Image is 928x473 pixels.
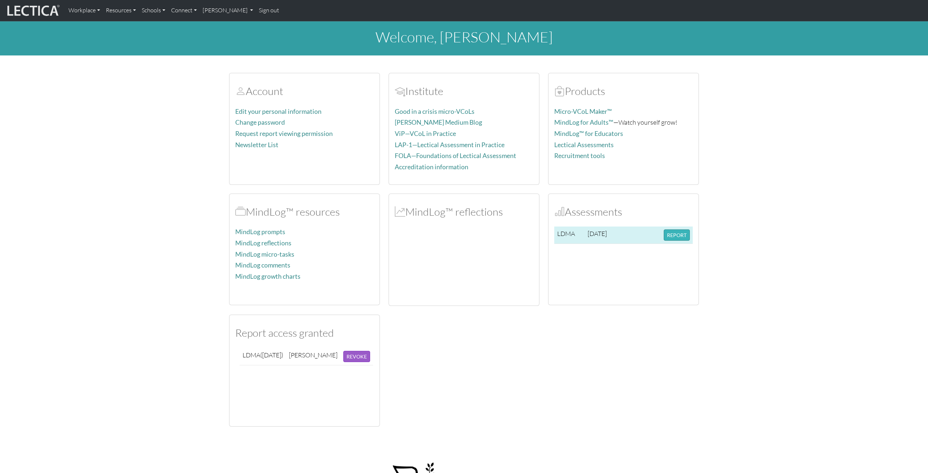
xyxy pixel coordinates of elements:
h2: Report access granted [235,327,374,339]
h2: Institute [395,85,533,97]
h2: Assessments [554,206,693,218]
a: MindLog reflections [235,239,291,247]
a: Newsletter List [235,141,278,149]
span: Account [395,84,405,97]
img: lecticalive [5,4,60,17]
a: MindLog comments [235,261,290,269]
a: [PERSON_NAME] [200,3,256,18]
a: Edit your personal information [235,108,322,115]
a: Resources [103,3,139,18]
a: [PERSON_NAME] Medium Blog [395,119,482,126]
h2: MindLog™ resources [235,206,374,218]
a: Good in a crisis micro-VCoLs [395,108,475,115]
a: MindLog micro-tasks [235,250,294,258]
a: FOLA—Foundations of Lectical Assessment [395,152,516,159]
span: ([DATE]) [260,351,283,359]
td: LDMA [554,227,585,244]
a: Micro-VCoL Maker™ [554,108,612,115]
span: [DATE] [588,229,607,237]
a: MindLog™ for Educators [554,130,623,137]
a: Accreditation information [395,163,468,171]
h2: MindLog™ reflections [395,206,533,218]
a: Sign out [256,3,282,18]
td: LDMA [240,348,286,365]
a: LAP-1—Lectical Assessment in Practice [395,141,505,149]
button: REPORT [664,229,690,241]
a: Connect [168,3,200,18]
span: Assessments [554,205,565,218]
div: [PERSON_NAME] [289,351,337,359]
button: REVOKE [343,351,370,362]
p: —Watch yourself grow! [554,117,693,128]
a: Lectical Assessments [554,141,614,149]
h2: Account [235,85,374,97]
span: Products [554,84,565,97]
span: MindLog™ resources [235,205,246,218]
a: Schools [139,3,168,18]
span: MindLog [395,205,405,218]
a: Request report viewing permission [235,130,333,137]
a: Recruitment tools [554,152,605,159]
h2: Products [554,85,693,97]
span: Account [235,84,246,97]
a: MindLog prompts [235,228,285,236]
a: MindLog growth charts [235,273,301,280]
a: Workplace [66,3,103,18]
a: ViP—VCoL in Practice [395,130,456,137]
a: Change password [235,119,285,126]
a: MindLog for Adults™ [554,119,613,126]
